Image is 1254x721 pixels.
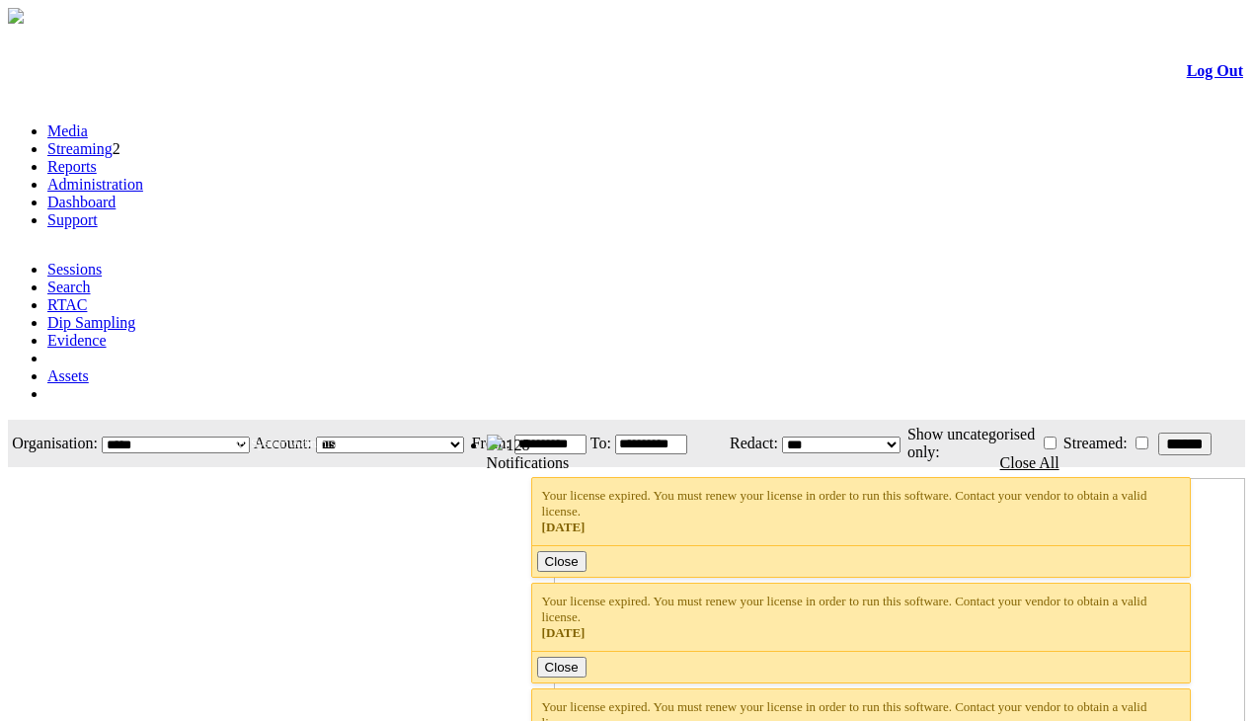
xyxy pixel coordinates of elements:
a: Search [47,279,91,295]
img: bell25.png [487,435,503,450]
span: Welcome, System Administrator (Administrator) [196,436,447,450]
a: RTAC [47,296,87,313]
div: Notifications [487,454,1205,472]
button: Close [537,551,587,572]
span: [DATE] [542,625,586,640]
a: Dashboard [47,194,116,210]
a: Assets [47,367,89,384]
a: Close All [1000,454,1059,471]
span: [DATE] [542,520,586,534]
a: Dip Sampling [47,314,135,331]
div: Your license expired. You must renew your license in order to run this software. Contact your ven... [542,594,1181,641]
a: Sessions [47,261,102,278]
span: 128 [507,437,530,453]
div: Your license expired. You must renew your license in order to run this software. Contact your ven... [542,488,1181,535]
a: Administration [47,176,143,193]
td: Organisation: [10,422,99,465]
a: Log Out [1187,62,1243,79]
img: arrow-3.png [8,8,24,24]
a: Streaming [47,140,113,157]
a: Support [47,211,98,228]
a: Evidence [47,332,107,349]
button: Close [537,657,587,678]
a: Reports [47,158,97,175]
a: Media [47,122,88,139]
span: 2 [113,140,120,157]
